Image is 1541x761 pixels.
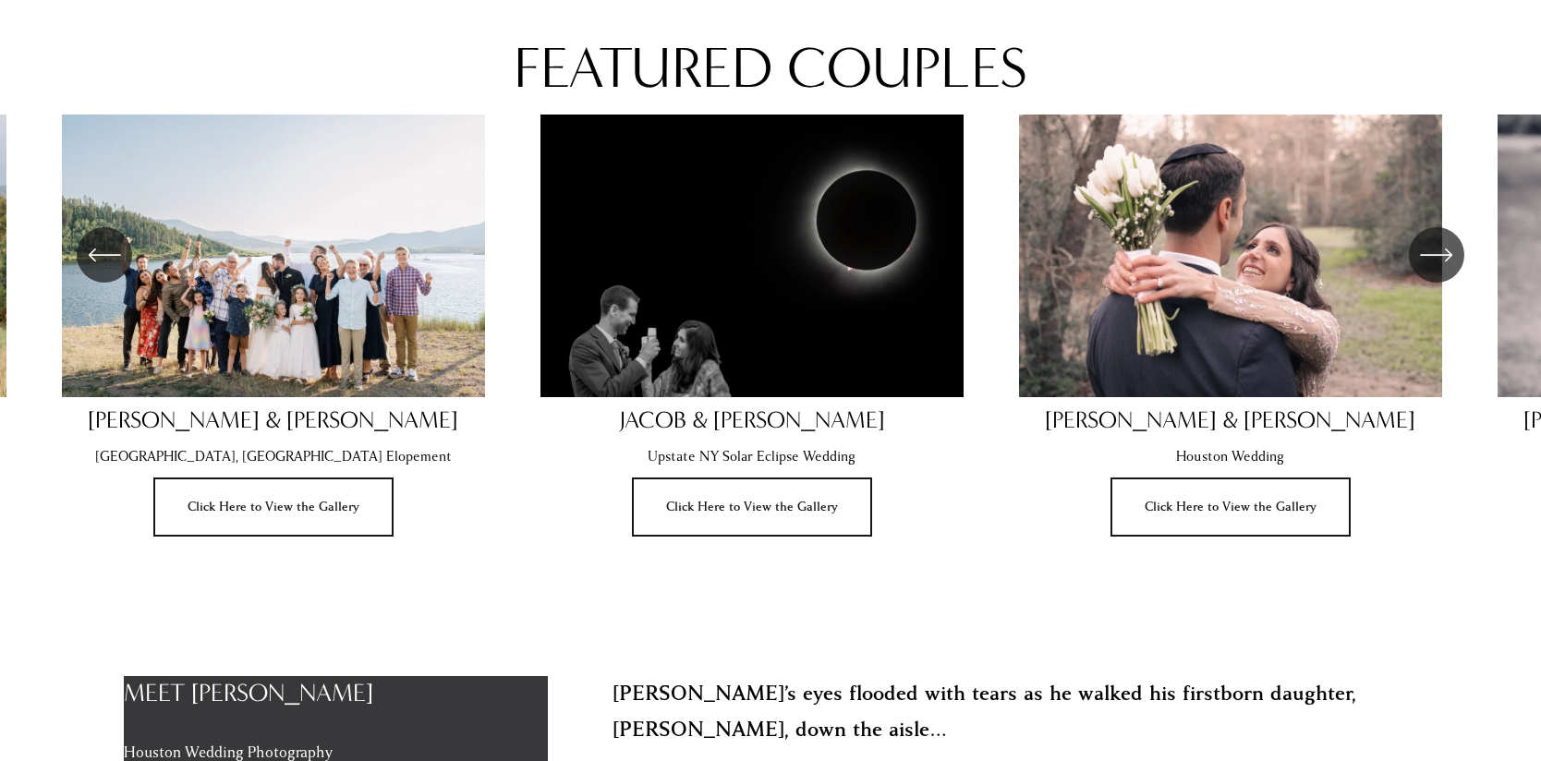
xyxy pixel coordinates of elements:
a: Click Here to View the Gallery [153,477,393,537]
a: Click Here to View the Gallery [1110,477,1350,537]
a: Click Here to View the Gallery [632,477,871,537]
p: featured couples [62,22,1480,115]
button: Previous [77,227,132,283]
strong: [PERSON_NAME]’s eyes flooded with tears as he walked his firstborn daughter, [PERSON_NAME], down ... [613,680,1363,743]
button: Next [1409,227,1464,283]
span: meet [PERSON_NAME] [124,678,373,707]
